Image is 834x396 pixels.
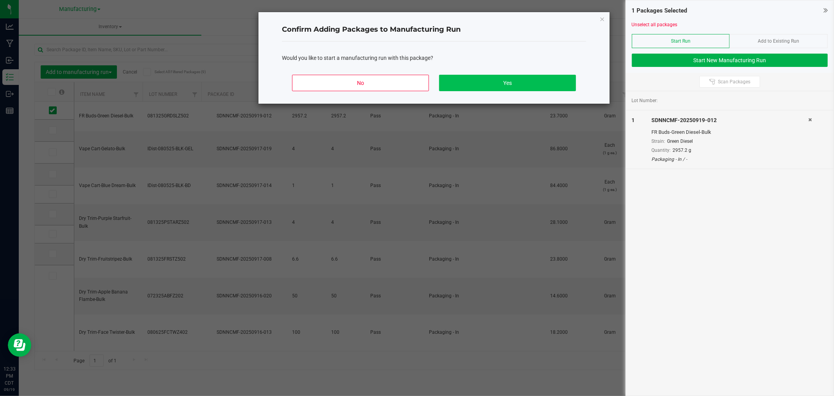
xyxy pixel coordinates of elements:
h4: Confirm Adding Packages to Manufacturing Run [282,25,586,35]
button: Close [599,14,605,23]
button: No [292,75,429,91]
iframe: Resource center [8,333,31,357]
button: Yes [439,75,576,91]
div: Would you like to start a manufacturing run with this package? [282,54,586,62]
